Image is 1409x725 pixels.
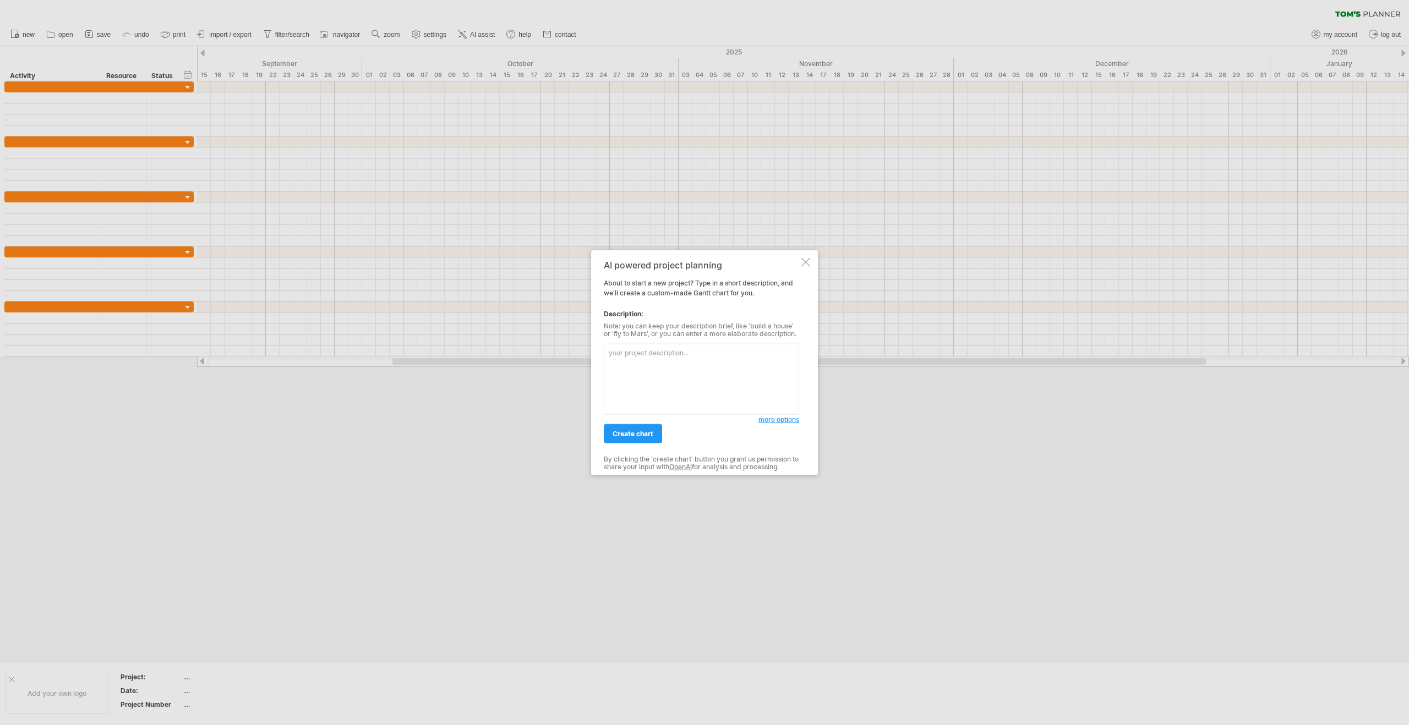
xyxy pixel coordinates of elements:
span: create chart [613,430,653,438]
a: create chart [604,424,662,443]
span: more options [758,415,799,424]
div: By clicking the 'create chart' button you grant us permission to share your input with for analys... [604,455,799,471]
div: AI powered project planning [604,260,799,270]
a: more options [758,415,799,425]
div: Note: you can keep your description brief, like 'build a house' or 'fly to Mars', or you can ente... [604,322,799,338]
a: OpenAI [669,463,692,471]
div: Description: [604,309,799,319]
div: About to start a new project? Type in a short description, and we'll create a custom-made Gantt c... [604,260,799,465]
